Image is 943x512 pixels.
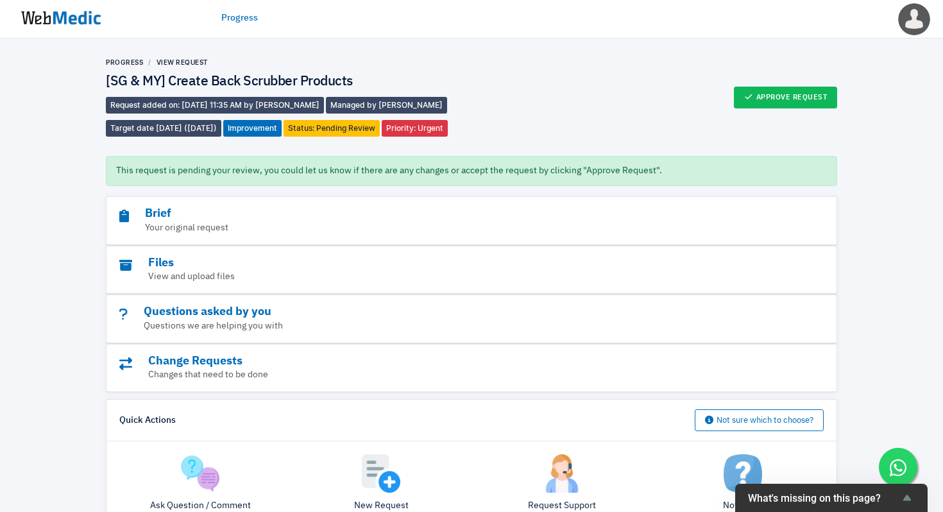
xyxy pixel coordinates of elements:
span: Improvement [223,120,282,137]
button: Approve Request [734,87,838,108]
img: question.png [181,454,219,493]
nav: breadcrumb [106,58,471,67]
a: View Request [157,58,208,66]
button: Show survey - What's missing on this page? [748,490,915,506]
img: support.png [543,454,581,493]
span: Target date [DATE] ([DATE]) [106,120,221,137]
button: Not sure which to choose? [695,409,824,431]
span: Priority: Urgent [382,120,448,137]
span: Managed by [PERSON_NAME] [326,97,447,114]
h6: Quick Actions [119,415,176,427]
div: This request is pending your review, you could let us know if there are any changes or accept the... [106,156,837,186]
p: Changes that need to be done [119,368,753,382]
span: Status: Pending Review [284,120,380,137]
h4: [SG & MY] Create Back Scrubber Products [106,74,471,90]
p: View and upload files [119,270,753,284]
p: Your original request [119,221,753,235]
img: add.png [362,454,400,493]
h3: Questions asked by you [119,305,753,320]
h3: Files [119,256,753,271]
h3: Brief [119,207,753,221]
span: What's missing on this page? [748,492,899,504]
h3: Change Requests [119,354,753,369]
img: not-sure.png [724,454,762,493]
a: Progress [106,58,143,66]
span: Request added on: [DATE] 11:35 AM by [PERSON_NAME] [106,97,324,114]
p: Questions we are helping you with [119,320,753,333]
a: Progress [221,12,258,25]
